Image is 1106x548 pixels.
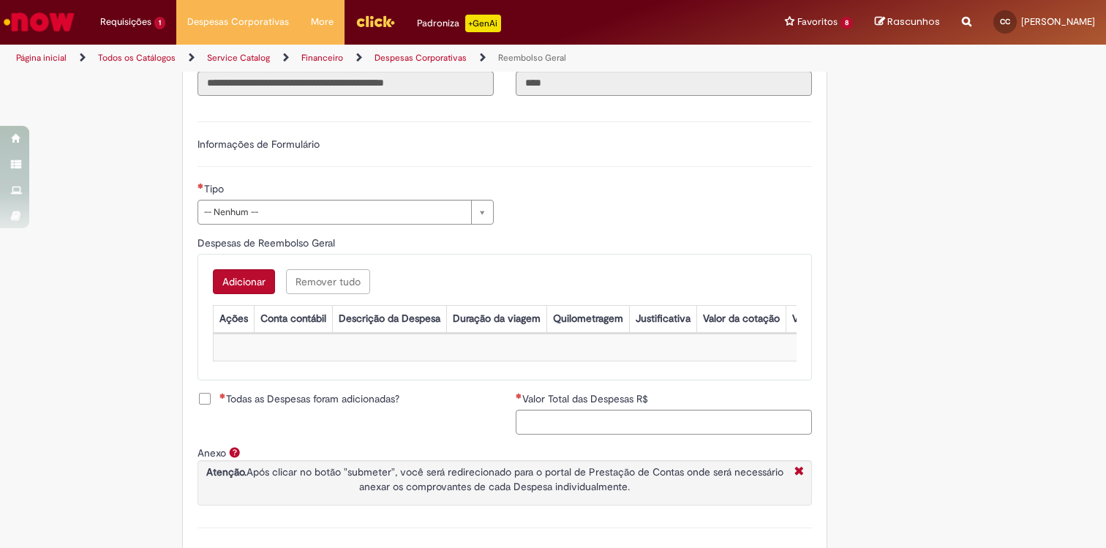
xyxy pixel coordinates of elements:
[516,71,812,96] input: Código da Unidade
[311,15,334,29] span: More
[301,52,343,64] a: Financeiro
[197,138,320,151] label: Informações de Formulário
[696,305,786,332] th: Valor da cotação
[498,52,566,64] a: Reembolso Geral
[375,52,467,64] a: Despesas Corporativas
[16,52,67,64] a: Página inicial
[1,7,77,37] img: ServiceNow
[516,393,522,399] span: Necessários
[786,305,863,332] th: Valor por Litro
[791,465,808,480] i: Fechar More information Por anexo
[417,15,501,32] div: Padroniza
[197,183,204,189] span: Necessários
[797,15,838,29] span: Favoritos
[187,15,289,29] span: Despesas Corporativas
[226,446,244,458] span: Ajuda para Anexo
[197,236,338,249] span: Despesas de Reembolso Geral
[546,305,629,332] th: Quilometragem
[1000,17,1010,26] span: CC
[355,10,395,32] img: click_logo_yellow_360x200.png
[197,71,494,96] input: Título
[219,393,226,399] span: Necessários
[197,446,226,459] label: Anexo
[629,305,696,332] th: Justificativa
[202,465,787,494] p: Após clicar no botão "submeter", você será redirecionado para o portal de Prestação de Contas ond...
[516,410,812,435] input: Valor Total das Despesas R$
[465,15,501,32] p: +GenAi
[875,15,940,29] a: Rascunhos
[207,52,270,64] a: Service Catalog
[332,305,446,332] th: Descrição da Despesa
[213,269,275,294] button: Add a row for Despesas de Reembolso Geral
[522,392,651,405] span: Valor Total das Despesas R$
[840,17,853,29] span: 8
[204,200,464,224] span: -- Nenhum --
[254,305,332,332] th: Conta contábil
[154,17,165,29] span: 1
[1021,15,1095,28] span: [PERSON_NAME]
[98,52,176,64] a: Todos os Catálogos
[11,45,726,72] ul: Trilhas de página
[100,15,151,29] span: Requisições
[446,305,546,332] th: Duração da viagem
[204,182,227,195] span: Tipo
[213,305,254,332] th: Ações
[887,15,940,29] span: Rascunhos
[219,391,399,406] span: Todas as Despesas foram adicionadas?
[206,465,247,478] strong: Atenção.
